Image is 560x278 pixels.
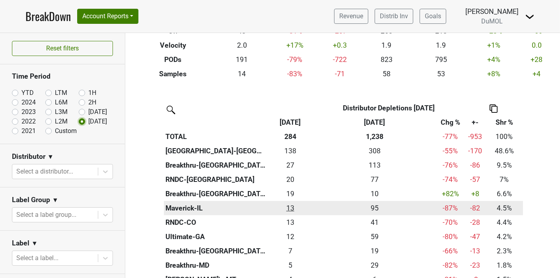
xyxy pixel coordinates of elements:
span: ▼ [31,239,38,248]
td: -83 % [269,67,320,81]
div: 5 [269,260,311,270]
td: -82 % [436,258,465,272]
td: 12.833 [268,201,313,215]
h3: Label [12,239,29,247]
button: Reset filters [12,41,113,56]
th: Breakthru-MD [164,258,268,272]
label: 2024 [21,98,36,107]
th: 113.166 [313,158,436,172]
th: Aug '25: activate to sort column ascending [268,115,313,129]
div: 113 [315,160,434,170]
h3: Label Group [12,196,50,204]
td: +4 [519,67,554,81]
th: 284 [268,129,313,144]
div: 7 [269,246,311,256]
td: +4 % [469,52,519,67]
span: DuMOL [481,17,503,25]
div: -170 [467,146,484,156]
th: 1,238 [313,129,436,144]
div: -47 [467,232,484,242]
td: 2.3% [486,244,523,258]
img: Copy to clipboard [490,104,498,113]
div: [PERSON_NAME] [465,6,519,17]
a: Distrib Inv [375,9,413,24]
td: 4.2% [486,230,523,244]
td: -80 % [436,230,465,244]
div: 19 [269,189,311,199]
div: -57 [467,174,484,185]
label: L6M [55,98,68,107]
div: 95 [315,203,434,213]
th: 95.333 [313,201,436,215]
button: Account Reports [77,9,138,24]
th: 40.999 [313,215,436,230]
div: 19 [315,246,434,256]
th: TOTAL [164,129,268,144]
td: 9.5% [486,158,523,172]
td: 53 [414,67,468,81]
div: 10 [315,189,434,199]
div: 77 [315,174,434,185]
td: +1 % [469,38,519,52]
img: filter [164,103,177,116]
div: 308 [315,146,434,156]
a: BreakDown [25,8,71,25]
td: 100% [486,129,523,144]
div: 12 [269,232,311,242]
div: 59 [315,232,434,242]
div: 41 [315,217,434,228]
div: -28 [467,217,484,228]
label: [DATE] [88,117,107,126]
td: +0.3 [320,38,359,52]
img: Dropdown Menu [525,12,535,21]
td: 27 [268,158,313,172]
td: -76 % [436,158,465,172]
td: 12.5 [268,215,313,230]
td: 12 [268,230,313,244]
label: L3M [55,107,68,117]
label: YTD [21,88,34,98]
div: 13 [269,217,311,228]
span: ▼ [52,195,58,205]
td: 1.8% [486,258,523,272]
th: &nbsp;: activate to sort column ascending [164,115,268,129]
td: -74 % [436,172,465,187]
th: 19.336 [313,244,436,258]
span: ▼ [47,152,54,162]
td: 58 [359,67,414,81]
div: 13 [269,203,311,213]
td: -87 % [436,201,465,215]
td: 0.0 [519,38,554,52]
th: Aug '24: activate to sort column ascending [313,115,436,129]
th: Distributor Depletions [DATE] [313,101,465,115]
label: 2023 [21,107,36,117]
a: Goals [420,9,446,24]
a: Revenue [334,9,368,24]
td: 138 [268,144,313,158]
th: RNDC-[GEOGRAPHIC_DATA] [164,172,268,187]
td: 1.9 [414,38,468,52]
th: Velocity [131,38,215,52]
td: +82 % [436,187,465,201]
label: 2H [88,98,96,107]
span: -953 [468,133,482,141]
div: -13 [467,246,484,256]
th: Breakthru-[GEOGRAPHIC_DATA] [164,244,268,258]
td: 191 [215,52,269,67]
div: 20 [269,174,311,185]
div: -23 [467,260,484,270]
td: 6.6% [486,187,523,201]
td: 1.9 [359,38,414,52]
td: 2.0 [215,38,269,52]
td: 823 [359,52,414,67]
th: [GEOGRAPHIC_DATA]-[GEOGRAPHIC_DATA] [164,144,268,158]
th: Breakthru-[GEOGRAPHIC_DATA] [164,158,268,172]
td: 48.6% [486,144,523,158]
td: +8 % [469,67,519,81]
th: Shr %: activate to sort column ascending [486,115,523,129]
label: 2021 [21,126,36,136]
th: 77.167 [313,172,436,187]
div: -86 [467,160,484,170]
th: 59.160 [313,230,436,244]
td: 5.167 [268,258,313,272]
